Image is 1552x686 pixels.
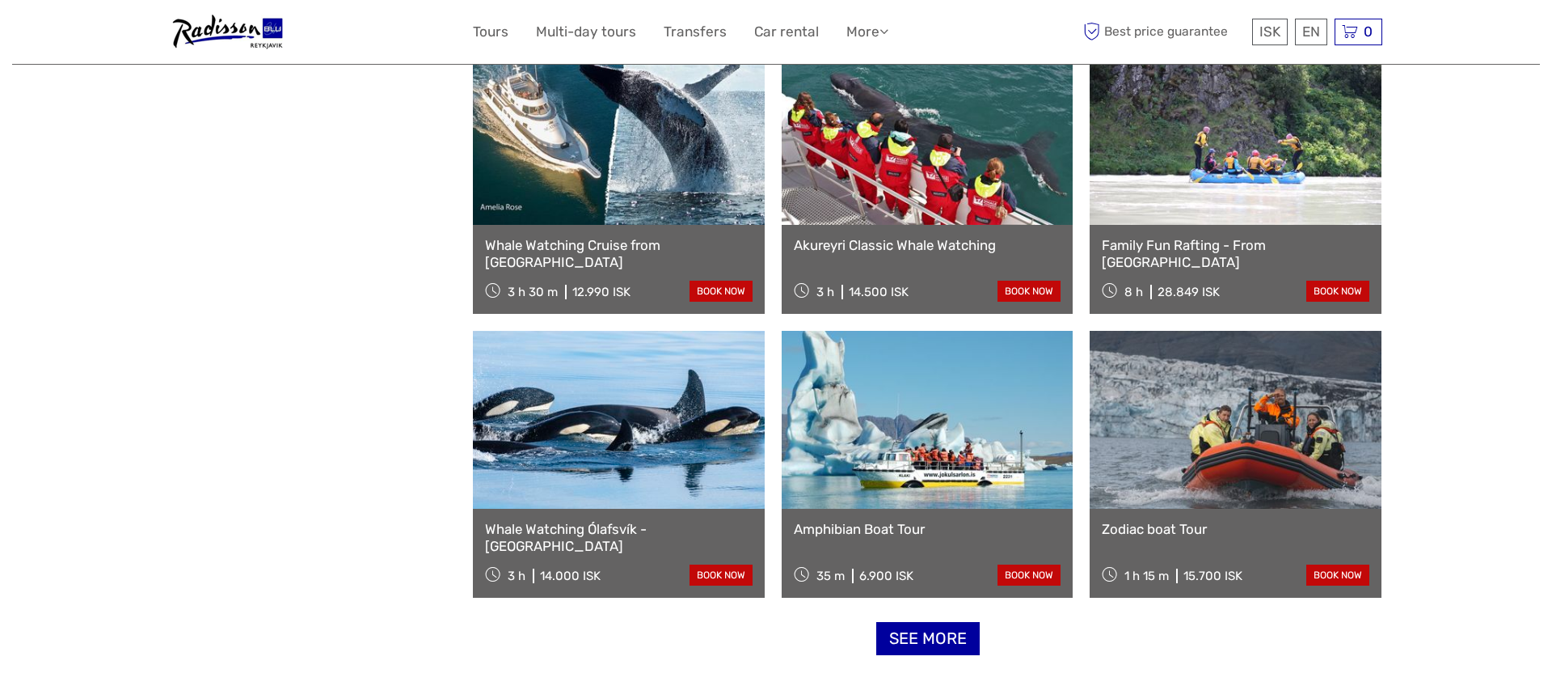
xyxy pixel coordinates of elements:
span: 1 h 15 m [1124,569,1169,583]
div: 28.849 ISK [1158,285,1220,299]
a: book now [997,565,1061,586]
div: EN [1295,19,1327,45]
a: Whale Watching Ólafsvík - [GEOGRAPHIC_DATA] [485,521,753,554]
a: book now [997,281,1061,302]
div: 12.990 ISK [572,285,630,299]
a: Whale Watching Cruise from [GEOGRAPHIC_DATA] [485,237,753,270]
a: Transfers [664,20,727,44]
a: book now [690,281,753,302]
span: ISK [1259,23,1280,40]
div: 14.000 ISK [540,569,601,583]
div: 14.500 ISK [849,285,909,299]
div: 6.900 ISK [859,569,913,583]
span: 3 h [508,569,525,583]
a: Car rental [754,20,819,44]
button: Open LiveChat chat widget [186,25,205,44]
a: More [846,20,888,44]
span: 8 h [1124,285,1143,299]
a: book now [690,565,753,586]
a: Multi-day tours [536,20,636,44]
a: See more [876,622,980,655]
a: Family Fun Rafting - From [GEOGRAPHIC_DATA] [1102,237,1369,270]
a: book now [1306,281,1369,302]
span: 3 h [816,285,834,299]
a: Tours [473,20,508,44]
a: Zodiac boat Tour [1102,521,1369,537]
p: We're away right now. Please check back later! [23,28,183,41]
a: Amphibian Boat Tour [794,521,1061,537]
div: 15.700 ISK [1183,569,1242,583]
span: Best price guarantee [1079,19,1248,45]
span: 0 [1361,23,1375,40]
img: 344-13b1ddd5-6d03-4bc9-8ab7-46461a61a986_logo_small.jpg [170,12,285,52]
a: book now [1306,565,1369,586]
span: 35 m [816,569,845,583]
a: Akureyri Classic Whale Watching [794,237,1061,253]
span: 3 h 30 m [508,285,558,299]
